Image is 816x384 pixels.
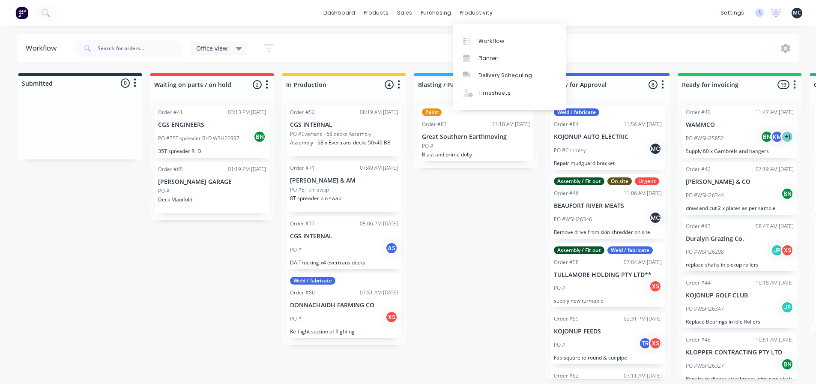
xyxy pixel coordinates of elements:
div: Assembly / Fit outOn siteUrgentOrder #4611:06 AM [DATE]BEAUFORT RIVER MEATSPO #WSH26346MCRemove d... [550,174,665,239]
p: PO # [290,315,302,323]
input: Search for orders... [98,40,182,57]
p: 8T spreader bin swap [290,195,398,201]
a: dashboard [319,6,359,19]
div: 07:19 AM [DATE] [756,165,794,173]
div: 07:11 AM [DATE] [624,372,662,380]
p: PO # [290,246,302,254]
div: settings [716,6,748,19]
p: DONNACHAIDH FARMING CO [290,302,398,309]
div: XS [649,280,662,293]
p: PO #WSH25852 [686,135,724,142]
div: + 1 [781,130,794,143]
div: Order #71 [290,164,315,172]
div: 08:47 AM [DATE] [756,222,794,230]
p: PO #WSH26327 [686,362,724,370]
p: Duralyn Grazing Co. [686,235,794,243]
div: XS [781,244,794,257]
div: PaintOrder #8711:18 AM [DATE]Great Southern EarthmovingPO #Blast and prime dolly [418,105,533,161]
div: Weld / fabricateOrder #8411:56 AM [DATE]KOJONUP AUTO ELECTRICPO #ChomleyMCRepair mudguard bracket [550,105,665,170]
p: Assembly - 68 x Evertrans decks 50x40 BB [290,139,398,146]
div: Weld / fabricate [290,277,335,285]
p: PO #35T spreader R+D WSH25997 [158,135,239,142]
div: BN [781,187,794,200]
p: PO # [554,341,565,349]
div: purchasing [416,6,455,19]
div: 11:47 AM [DATE] [756,108,794,116]
div: Order #4103:13 PM [DATE]CGS ENGINEERSPO #35T spreader R+D WSH25997BN35T spreader R+D [155,105,269,158]
div: Workflow [26,43,61,54]
p: WAMMCO [686,121,794,129]
p: Fab square to round & cut pipe [554,354,662,361]
p: PO # [158,187,170,195]
p: [PERSON_NAME] GARAGE [158,178,266,186]
div: productivity [455,6,497,19]
p: PO #WSH26298 [686,248,724,256]
div: Order #5902:31 PM [DATE]KOJONUP FEEDSPO #TRXSFab square to round & cut pipe [550,312,665,364]
div: 03:13 PM [DATE] [228,108,266,116]
div: MC [649,211,662,224]
a: Planner [453,50,566,67]
p: CGS INTERNAL [290,121,398,129]
div: Order #86 [290,289,315,297]
div: XS [649,337,662,350]
p: PO # [422,142,433,150]
p: replace shafts in pickup rollers [686,261,794,268]
p: KOJONUP AUTO ELECTRIC [554,133,662,141]
div: Order #84 [554,120,579,128]
div: Weld / fabricate [554,108,599,116]
span: Office view [196,44,227,53]
p: Deck Manifold [158,196,266,203]
div: Planner [478,54,499,62]
p: Supply 60 x Gambrels and hangers [686,148,794,154]
p: Blast and prime dolly [422,151,530,158]
div: Delivery Scheduling [478,72,532,79]
p: KOJONUP FEEDS [554,328,662,335]
div: TR [639,337,652,350]
div: Assembly / Fit outWeld / fabricateOrder #5807:04 AM [DATE]TULLAMORE HOLDING PTY LTD**PO #XSsupply... [550,243,665,308]
a: Workflow [453,32,566,49]
div: 01:19 PM [DATE] [228,165,266,173]
div: Order #4207:19 AM [DATE][PERSON_NAME] & COPO #WSH26344BNdraw and cut 2 x plates as per sample [682,162,797,215]
div: Order #58 [554,258,579,266]
div: XS [385,311,398,324]
div: Order #5208:19 AM [DATE]CGS INTERNALPO #Evertans - 68 decks AssemblyAssembly - 68 x Evertrans dec... [287,105,401,156]
p: Repair mudguard bracket [554,160,662,166]
p: PO #WSH26346 [554,216,592,223]
div: MC [649,142,662,155]
p: Great Southern Earthmoving [422,133,530,141]
div: 07:49 AM [DATE] [360,164,398,172]
div: Order #59 [554,315,579,323]
div: Order #87 [422,120,447,128]
div: sales [393,6,416,19]
div: On site [607,177,632,185]
div: BN [253,130,266,143]
div: Urgent [635,177,659,185]
div: Workflow [478,37,504,45]
p: PO #Chomley [554,147,586,154]
p: PO #Evertans - 68 decks Assembly [290,130,371,138]
div: Order #4308:47 AM [DATE]Duralyn Grazing Co.PO #WSH26298JPXSreplace shafts in pickup rollers [682,219,797,272]
div: Order #45 [686,336,711,344]
div: 11:06 AM [DATE] [624,189,662,197]
img: Factory [15,6,28,19]
a: Timesheets [453,84,566,102]
div: Order #42 [686,165,711,173]
div: Order #4011:47 AM [DATE]WAMMCOPO #WSH25852BNKM+1Supply 60 x Gambrels and hangers [682,105,797,158]
p: [PERSON_NAME] & AM [290,177,398,184]
div: Order #62 [554,372,579,380]
div: Order #65 [158,165,183,173]
p: PO #WSH26344 [686,192,724,199]
p: [PERSON_NAME] & CO [686,178,794,186]
p: TULLAMORE HOLDING PTY LTD** [554,271,662,279]
div: 05:06 PM [DATE] [360,220,398,228]
div: Assembly / Fit out [554,177,604,185]
div: 10:51 AM [DATE] [756,336,794,344]
div: Timesheets [478,89,511,97]
div: 07:51 AM [DATE] [360,289,398,297]
p: PO #WSH26347 [686,305,724,313]
div: Paint [422,108,442,116]
div: 08:19 AM [DATE] [360,108,398,116]
p: Remove drive from skin shredder on site [554,229,662,235]
a: Delivery Scheduling [453,67,566,84]
p: draw and cut 2 x plates as per sample [686,205,794,211]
